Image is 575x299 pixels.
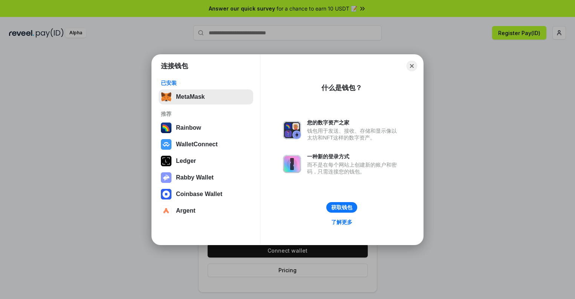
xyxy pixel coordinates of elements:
div: 而不是在每个网站上创建新的账户和密码，只需连接您的钱包。 [307,161,401,175]
button: Ledger [159,153,253,169]
button: Close [407,61,417,71]
div: Rabby Wallet [176,174,214,181]
img: svg+xml,%3Csvg%20xmlns%3D%22http%3A%2F%2Fwww.w3.org%2F2000%2Fsvg%22%20fill%3D%22none%22%20viewBox... [283,121,301,139]
button: 获取钱包 [326,202,357,213]
div: 您的数字资产之家 [307,119,401,126]
div: 一种新的登录方式 [307,153,401,160]
button: MetaMask [159,89,253,104]
div: 已安装 [161,80,251,86]
div: WalletConnect [176,141,218,148]
button: Rabby Wallet [159,170,253,185]
img: svg+xml,%3Csvg%20width%3D%2228%22%20height%3D%2228%22%20viewBox%3D%220%200%2028%2028%22%20fill%3D... [161,139,171,150]
div: 了解更多 [331,219,352,225]
div: 什么是钱包？ [321,83,362,92]
div: 推荐 [161,110,251,117]
div: Rainbow [176,124,201,131]
div: Ledger [176,158,196,164]
img: svg+xml,%3Csvg%20width%3D%22120%22%20height%3D%22120%22%20viewBox%3D%220%200%20120%20120%22%20fil... [161,123,171,133]
button: Argent [159,203,253,218]
img: svg+xml,%3Csvg%20width%3D%2228%22%20height%3D%2228%22%20viewBox%3D%220%200%2028%2028%22%20fill%3D... [161,205,171,216]
button: WalletConnect [159,137,253,152]
div: 获取钱包 [331,204,352,211]
img: svg+xml,%3Csvg%20xmlns%3D%22http%3A%2F%2Fwww.w3.org%2F2000%2Fsvg%22%20fill%3D%22none%22%20viewBox... [283,155,301,173]
h1: 连接钱包 [161,61,188,71]
img: svg+xml,%3Csvg%20xmlns%3D%22http%3A%2F%2Fwww.w3.org%2F2000%2Fsvg%22%20width%3D%2228%22%20height%3... [161,156,171,166]
div: Argent [176,207,196,214]
div: MetaMask [176,94,205,100]
div: 钱包用于发送、接收、存储和显示像以太坊和NFT这样的数字资产。 [307,127,401,141]
button: Rainbow [159,120,253,135]
a: 了解更多 [327,217,357,227]
button: Coinbase Wallet [159,187,253,202]
img: svg+xml,%3Csvg%20width%3D%2228%22%20height%3D%2228%22%20viewBox%3D%220%200%2028%2028%22%20fill%3D... [161,189,171,199]
img: svg+xml,%3Csvg%20xmlns%3D%22http%3A%2F%2Fwww.w3.org%2F2000%2Fsvg%22%20fill%3D%22none%22%20viewBox... [161,172,171,183]
div: Coinbase Wallet [176,191,222,198]
img: svg+xml,%3Csvg%20fill%3D%22none%22%20height%3D%2233%22%20viewBox%3D%220%200%2035%2033%22%20width%... [161,92,171,102]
